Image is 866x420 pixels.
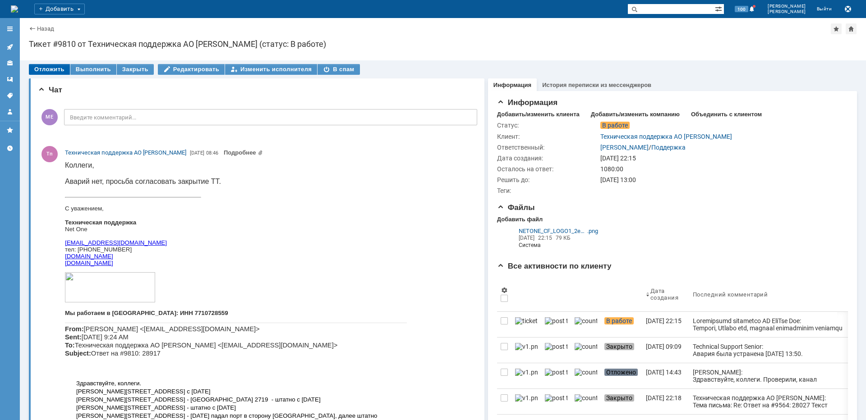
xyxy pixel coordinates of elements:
div: Дата создания [650,288,678,301]
a: Закрыто [601,338,642,363]
span: В работе [600,122,630,129]
span: .png [587,228,598,234]
img: counter.png [575,317,597,324]
img: v1.png [515,369,538,376]
a: [PERSON_NAME] [600,144,649,151]
span: [PERSON_NAME][STREET_ADDRESS] - [DATE] падал порт в сторону [GEOGRAPHIC_DATA], далее штатно [11,251,312,258]
img: counter.png [575,369,597,376]
a: counter.png [571,312,601,337]
span: Расширенный поиск [715,4,724,13]
div: Сделать домашней страницей [846,23,857,34]
span: Файлы [497,203,535,212]
div: Теги: [497,187,599,194]
span: [PERSON_NAME] обл., Лобня г., [PERSON_NAME] ул., [PERSON_NAME]. 15, стр. 1 - VLAN 2720 - штатно с... [11,259,331,266]
div: [DATE] 22:15 [646,317,682,324]
img: post ticket.png [545,369,567,376]
a: История переписки из мессенджеров [542,82,651,88]
img: post ticket.png [545,317,567,324]
a: counter.png [571,389,601,414]
div: Из почтовой переписки [493,224,602,253]
a: Отложено [601,363,642,388]
a: Техническая поддержка АО [PERSON_NAME]: Тема письма: Re: Ответ на #9564: 28027 Текст письма: Добр... [689,389,847,414]
span: [DATE] [519,235,534,241]
span: [PHONE_NUMBER] [11,344,68,352]
span: В работе [604,317,634,324]
a: [DATE] 14:43 [642,363,689,388]
a: ticket_notification.png [511,312,541,337]
div: Последний комментарий [693,291,768,298]
a: Информация [493,82,531,88]
span: Все активности по клиенту [497,262,612,270]
img: counter.png [575,394,597,402]
div: Объединить с клиентом [691,111,762,118]
i: Система [519,242,598,249]
span: Отдел эксплуатации сети [11,328,86,335]
div: Добавить файл [497,216,543,223]
div: Статус: [497,122,599,129]
a: NETONE_CF_LOGO1_2e6ddea7-47cc-4250-95a6-7fc7cd1d69d1.png [519,228,598,234]
span: [DATE] [190,150,204,156]
span: Техническая поддержка АО [PERSON_NAME] [65,149,186,156]
a: post ticket.png [541,363,571,388]
a: counter.png [571,338,601,363]
div: Добавить/изменить компанию [591,111,680,118]
span: МЕ [41,109,58,125]
span: 79 КБ [556,235,571,241]
span: 08:46 [206,150,218,156]
a: [DATE] 09:09 [642,338,689,363]
span: Информация [497,98,557,107]
div: [DATE] 14:43 [646,369,682,376]
div: Добавить в избранное [831,23,842,34]
a: Клиенты [3,56,17,70]
a: Закрыто [601,389,642,414]
a: [PERSON_NAME]: Здравствуйте, коллеги. Проверили, канал работает штатно, за последние 24 часа поте... [689,363,847,388]
span: Здравствуйте, коллеги. [11,219,76,225]
a: Мой профиль [3,105,17,119]
span: 100 [735,6,748,12]
img: v1.png [515,343,538,350]
span: Чат [38,86,62,94]
a: Technical Support Senior: Авария была устранена [DATE] 13:50. [689,338,847,363]
div: 1080:00 [600,165,843,173]
a: Назад [37,25,54,32]
a: post ticket.png [541,389,571,414]
th: Дата создания [642,277,689,312]
span: [PERSON_NAME] [768,9,806,14]
span: --- [11,312,17,319]
a: Loremipsumd sitametco AD EliTse Doe: Tempori, Utlabo etd, magnaal enimadminim veniamqu NO. E ulla... [689,312,847,337]
div: Дата создания: [497,155,599,162]
a: Поддержка [651,144,686,151]
div: [DATE] 09:09 [646,343,682,350]
div: / [600,144,686,151]
span: Закрыто [604,394,634,402]
div: Клиент: [497,133,599,140]
span: [PERSON_NAME][STREET_ADDRESS] - [GEOGRAPHIC_DATA] 2719 - штатно с [DATE] [11,235,256,242]
span: [PERSON_NAME][STREET_ADDRESS] - штатно с [DATE] [11,243,171,250]
a: counter.png [571,363,601,388]
span: NETONE_CF_LOGO1_2e6ddea7-47cc-4250-95a6-7fc7cd1d69d1 [519,228,587,234]
img: ticket_notification.png [515,317,538,324]
a: v1.png [511,338,541,363]
a: Теги [3,88,17,103]
div: Тикет #9810 от Техническая поддержка АО [PERSON_NAME] (статус: В работе) [29,40,857,49]
div: [PERSON_NAME]: Здравствуйте, коллеги. Проверили, канал работает штатно, за последние 24 часа поте... [693,369,843,397]
img: post ticket.png [545,394,567,402]
a: Перейти на домашнюю страницу [11,5,18,13]
a: v1.png [511,363,541,388]
span: Настройки [501,287,508,294]
a: Техническая поддержка АО [PERSON_NAME] [600,133,732,140]
a: В работе [601,312,642,337]
span: ООО "Региональные беспроводные сети" [11,336,134,343]
img: v1.png [515,394,538,402]
div: [DATE] 22:15 [600,155,843,162]
a: [DATE] 22:18 [642,389,689,414]
span: [PERSON_NAME] [768,4,806,9]
a: Активности [3,40,17,54]
a: Шаблоны комментариев [3,72,17,87]
img: logo [11,5,18,13]
span: Закрыто [604,343,634,350]
img: counter.png [575,343,597,350]
div: Добавить/изменить клиента [497,111,580,118]
a: v1.png [511,389,541,414]
div: [DATE] 22:18 [646,394,682,402]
